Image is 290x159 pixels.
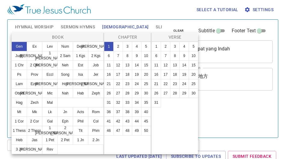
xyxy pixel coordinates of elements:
button: 5 [189,42,198,51]
button: Heb [11,135,27,145]
button: 19 [179,70,189,79]
button: Acts [73,107,88,117]
button: 48 [123,126,132,135]
button: Mic [42,88,58,98]
button: Gen [11,42,27,51]
button: [PERSON_NAME] [27,145,42,154]
button: Job [88,60,104,70]
button: Nah [57,88,73,98]
button: Prov [27,70,42,79]
button: 23 [170,79,180,89]
button: Lk [42,107,58,117]
button: 2 Kgs [88,51,104,61]
button: 7 [113,51,123,61]
button: Jn [57,107,73,117]
button: Eph [57,116,73,126]
button: 23 [123,79,132,89]
button: 2 Thess [27,126,42,135]
button: 15 [189,60,198,70]
button: 19 [132,70,142,79]
button: Gal [42,116,58,126]
button: Rom [88,107,104,117]
button: 33 [123,98,132,107]
button: 2 [161,42,170,51]
button: 2 [113,42,123,51]
button: Song [57,70,73,79]
button: 29 [132,88,142,98]
button: 40 [141,107,151,117]
button: Mt [11,107,27,117]
button: Eccl [42,70,58,79]
button: 2 Jn [88,135,104,145]
button: 29 [179,88,189,98]
button: 12 [161,60,170,70]
button: Ezek [27,79,42,89]
button: 6 [151,51,161,61]
button: 44 [132,116,142,126]
button: 16 [104,70,114,79]
button: 1 [PERSON_NAME] [42,51,58,61]
button: 1 Kgs [73,51,88,61]
button: 24 [179,79,189,89]
button: 49 [132,126,142,135]
button: 2 [PERSON_NAME] [57,126,73,135]
button: Judg [11,51,27,61]
button: 12 [113,60,123,70]
button: Jer [88,70,104,79]
button: 18 [170,70,180,79]
button: Rev [42,145,58,154]
button: 46 [104,126,114,135]
button: Phil [73,116,88,126]
button: 4 [132,42,142,51]
button: 43 [123,116,132,126]
button: Ex [27,42,42,51]
button: 2 Sam [57,51,73,61]
button: Hag [11,98,27,107]
button: 6 [104,51,114,61]
button: 20 [189,70,198,79]
button: [PERSON_NAME] [88,42,104,51]
button: [PERSON_NAME] [88,79,104,89]
button: Ps [11,70,27,79]
button: 26 [151,88,161,98]
button: Mal [42,98,58,107]
button: 2 Cor [27,116,42,126]
button: 45 [141,116,151,126]
button: 14 [179,60,189,70]
button: 27 [113,88,123,98]
button: Col [88,116,104,126]
button: 1 Chr [11,60,27,70]
p: Chapter [105,34,150,40]
button: Est [73,60,88,70]
button: 3 Jn [11,145,27,154]
button: 1 Pet [42,135,58,145]
button: 10 [141,51,151,61]
button: 32 [113,98,123,107]
button: 1 [151,42,161,51]
button: 22 [113,79,123,89]
button: 34 [132,98,142,107]
button: 4 [179,42,189,51]
button: 39 [132,107,142,117]
button: [PERSON_NAME] [27,51,42,61]
button: 27 [161,88,170,98]
button: 2 Chr [27,60,42,70]
button: Num [57,42,73,51]
button: 22 [161,79,170,89]
button: 42 [113,116,123,126]
button: 38 [123,107,132,117]
button: 1 [104,42,114,51]
button: 7 [161,51,170,61]
button: 47 [113,126,123,135]
button: 25 [189,79,198,89]
button: Hos [57,79,73,89]
button: 30 [189,88,198,98]
button: 14 [132,60,142,70]
button: Jas [27,135,42,145]
button: Zeph [88,88,104,98]
button: 1 Cor [11,116,27,126]
button: 1 Thess [11,126,27,135]
button: 41 [104,116,114,126]
button: 28 [170,88,180,98]
button: 10 [189,51,198,61]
